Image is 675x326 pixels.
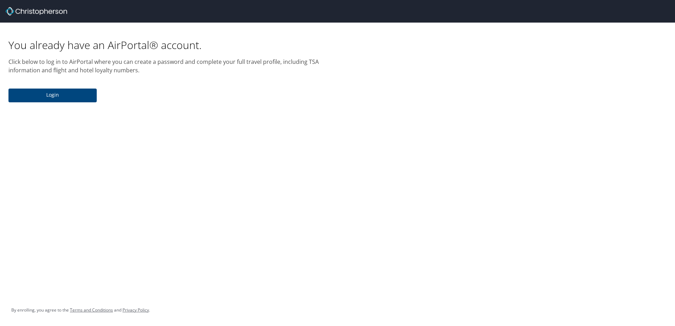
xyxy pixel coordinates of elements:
a: Terms and Conditions [70,307,113,313]
button: Login [8,89,97,102]
a: Privacy Policy [123,307,149,313]
div: By enrolling, you agree to the and . [11,301,150,319]
img: cbt logo [6,7,67,16]
span: Login [14,91,91,99]
h1: You already have an AirPortal® account. [8,38,329,52]
p: Click below to log in to AirPortal where you can create a password and complete your full travel ... [8,58,329,74]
